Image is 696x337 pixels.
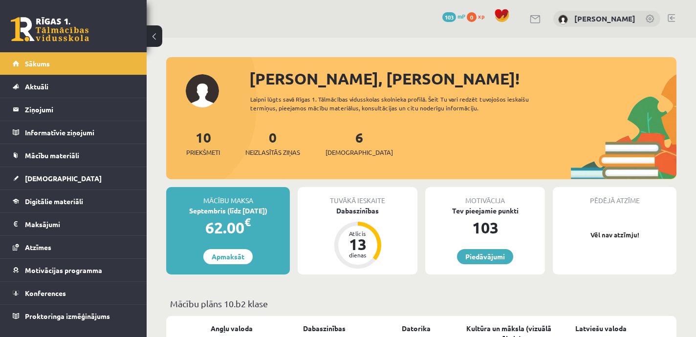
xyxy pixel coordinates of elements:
[25,98,134,121] legend: Ziņojumi
[25,174,102,183] span: [DEMOGRAPHIC_DATA]
[170,297,673,310] p: Mācību plāns 10.b2 klase
[25,121,134,144] legend: Informatīvie ziņojumi
[326,147,393,157] span: [DEMOGRAPHIC_DATA]
[203,249,253,264] a: Apmaksāt
[13,282,134,304] a: Konferences
[343,236,372,252] div: 13
[25,312,110,320] span: Proktoringa izmēģinājums
[250,95,556,112] div: Laipni lūgts savā Rīgas 1. Tālmācības vidusskolas skolnieka profilā. Šeit Tu vari redzēt tuvojošo...
[298,206,417,270] a: Dabaszinības Atlicis 13 dienas
[303,323,346,334] a: Dabaszinības
[478,12,484,20] span: xp
[25,82,48,91] span: Aktuāli
[211,323,253,334] a: Angļu valoda
[25,151,79,160] span: Mācību materiāli
[25,289,66,297] span: Konferences
[343,252,372,258] div: dienas
[166,216,290,239] div: 62.00
[25,243,51,252] span: Atzīmes
[298,187,417,206] div: Tuvākā ieskaite
[245,147,300,157] span: Neizlasītās ziņas
[13,144,134,167] a: Mācību materiāli
[553,187,676,206] div: Pēdējā atzīme
[13,52,134,75] a: Sākums
[25,266,102,274] span: Motivācijas programma
[249,67,676,90] div: [PERSON_NAME], [PERSON_NAME]!
[298,206,417,216] div: Dabaszinības
[442,12,465,20] a: 103 mP
[13,167,134,190] a: [DEMOGRAPHIC_DATA]
[457,249,513,264] a: Piedāvājumi
[425,216,545,239] div: 103
[25,197,83,206] span: Digitālie materiāli
[11,17,89,42] a: Rīgas 1. Tālmācības vidusskola
[244,215,251,229] span: €
[558,15,568,24] img: Daniels Andrejs Mažis
[13,305,134,327] a: Proktoringa izmēģinājums
[25,213,134,235] legend: Maksājumi
[245,128,300,157] a: 0Neizlasītās ziņas
[13,98,134,121] a: Ziņojumi
[13,75,134,98] a: Aktuāli
[574,14,635,23] a: [PERSON_NAME]
[13,121,134,144] a: Informatīvie ziņojumi
[425,187,545,206] div: Motivācija
[425,206,545,216] div: Tev pieejamie punkti
[326,128,393,157] a: 6[DEMOGRAPHIC_DATA]
[186,128,220,157] a: 10Priekšmeti
[467,12,489,20] a: 0 xp
[457,12,465,20] span: mP
[13,190,134,212] a: Digitālie materiāli
[467,12,477,22] span: 0
[558,230,672,240] p: Vēl nav atzīmju!
[575,323,627,334] a: Latviešu valoda
[186,147,220,157] span: Priekšmeti
[166,206,290,216] div: Septembris (līdz [DATE])
[166,187,290,206] div: Mācību maksa
[402,323,431,334] a: Datorika
[13,236,134,258] a: Atzīmes
[442,12,456,22] span: 103
[13,259,134,281] a: Motivācijas programma
[13,213,134,235] a: Maksājumi
[25,59,50,68] span: Sākums
[343,231,372,236] div: Atlicis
